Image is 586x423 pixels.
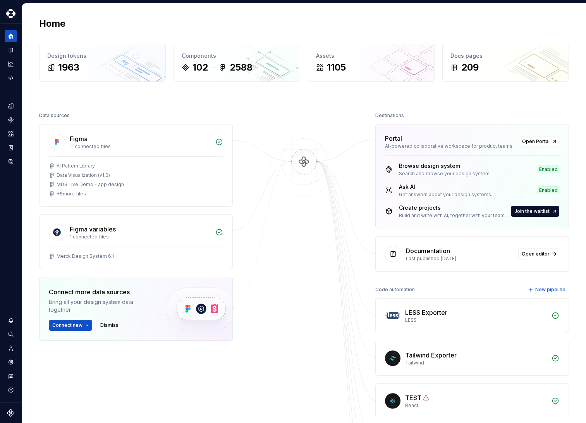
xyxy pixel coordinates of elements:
[5,58,17,70] a: Analytics
[450,52,561,60] div: Docs pages
[5,128,17,140] a: Assets
[385,134,402,143] div: Portal
[399,192,492,198] div: Get answers about your design systems.
[5,314,17,326] button: Notifications
[57,163,95,169] div: Ai Pattern Library
[316,52,426,60] div: Assets
[399,171,491,177] div: Search and browse your design system.
[70,134,88,143] div: Figma
[70,234,211,240] div: 1 connected files
[514,208,550,214] span: Join the waitlist
[526,284,569,295] button: New pipeline
[70,224,116,234] div: Figma variables
[5,342,17,354] a: Invite team
[5,328,17,340] button: Search ⌘K
[49,320,92,331] button: Connect new
[100,322,119,328] span: Dismiss
[5,155,17,168] a: Data sources
[385,143,514,149] div: AI-powered collaborative workspace for product teams.
[57,253,114,259] div: Merck Design System 6.1
[49,287,153,297] div: Connect more data sources
[538,166,559,173] div: Enabled
[405,402,547,409] div: React
[192,61,208,74] div: 102
[535,287,565,293] span: New pipeline
[511,206,559,217] button: Join the waitlist
[327,61,346,74] div: 1105
[49,298,153,314] div: Bring all your design system data together.
[39,44,166,82] a: Design tokens1963
[57,191,86,197] div: + 8 more files
[405,360,547,366] div: Tailwind
[375,284,415,295] div: Code automation
[5,100,17,112] a: Design tokens
[70,143,211,150] div: 11 connected files
[5,44,17,56] a: Documentation
[5,114,17,126] a: Components
[519,136,559,147] a: Open Portal
[58,61,79,74] div: 1963
[6,9,15,18] img: 317a9594-9ec3-41ad-b59a-e557b98ff41d.png
[97,320,122,331] button: Dismiss
[405,393,421,402] div: TEST
[522,251,550,257] span: Open editor
[5,370,17,382] button: Contact support
[230,61,253,74] div: 2588
[182,52,292,60] div: Components
[47,52,158,60] div: Design tokens
[518,249,559,259] a: Open editor
[405,308,447,317] div: LESS Exporter
[399,183,492,191] div: Ask AI
[399,212,506,219] div: Build and write with AI, together with your team.
[5,72,17,84] a: Code automation
[39,214,233,269] a: Figma variables1 connected filesMerck Design System 6.1
[538,186,559,194] div: Enabled
[52,322,82,328] span: Connect new
[174,44,300,82] a: Components1022588
[39,110,70,121] div: Data sources
[461,61,479,74] div: 209
[57,181,124,188] div: MDS Live Demo - app design
[406,246,450,256] div: Documentation
[399,162,491,170] div: Browse design system
[5,30,17,42] a: Home
[7,409,15,417] svg: Supernova Logo
[399,204,506,212] div: Create projects
[5,142,17,154] a: Storybook stories
[522,138,550,145] span: Open Portal
[405,350,457,360] div: Tailwind Exporter
[406,256,514,262] div: Last published [DATE]
[39,17,65,30] h2: Home
[442,44,569,82] a: Docs pages209
[375,110,404,121] div: Destinations
[57,172,110,178] div: Data Visualization (v1.0)
[5,356,17,368] a: Settings
[39,124,233,207] a: Figma11 connected filesAi Pattern LibraryData Visualization (v1.0)MDS Live Demo - app design+8mor...
[405,317,547,323] div: LESS
[308,44,435,82] a: Assets1105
